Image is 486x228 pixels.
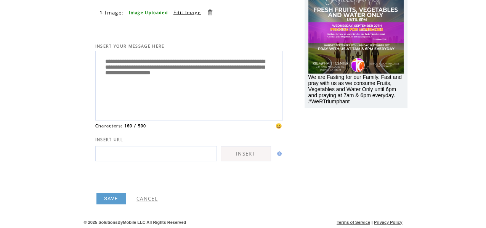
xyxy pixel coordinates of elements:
[173,9,201,16] a: Edit Image
[95,137,123,142] span: INSERT URL
[100,10,104,15] span: 1.
[96,193,126,204] a: SAVE
[95,43,165,49] span: INSERT YOUR MESSAGE HERE
[308,74,402,104] span: We are Fasting for our Family. Fast and pray with us as we consume Fruits, Vegetables and Water O...
[129,10,168,15] span: Image Uploaded
[84,220,186,225] span: © 2025 SolutionsByMobile LLC All Rights Reserved
[136,195,158,202] a: CANCEL
[105,9,124,16] span: Image:
[371,220,372,225] span: |
[95,123,146,128] span: Characters: 160 / 500
[374,220,403,225] a: Privacy Policy
[221,146,271,161] a: INSERT
[206,9,213,16] a: Delete this item
[337,220,370,225] a: Terms of Service
[276,122,282,129] span: 😀
[275,151,282,156] img: help.gif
